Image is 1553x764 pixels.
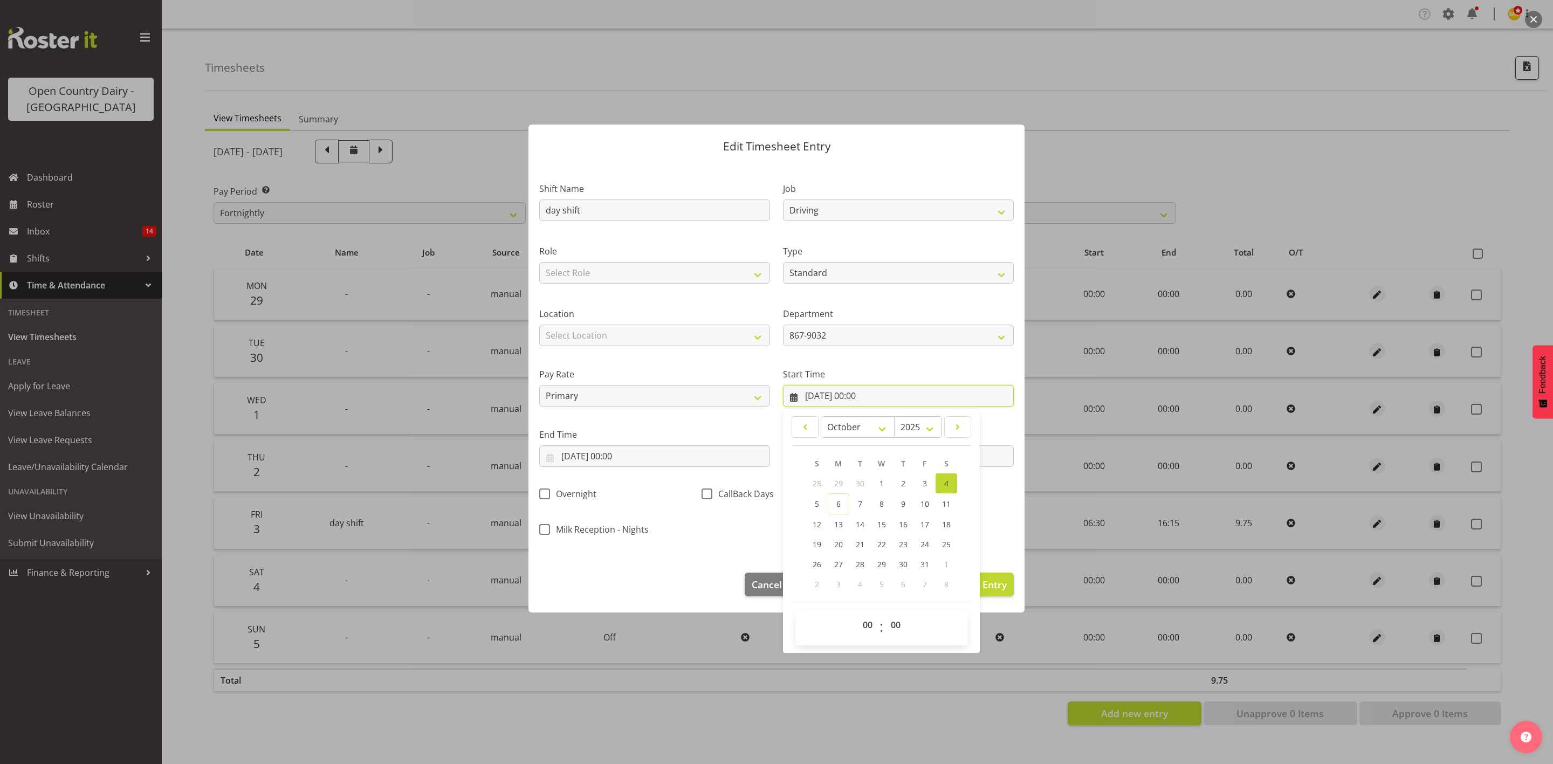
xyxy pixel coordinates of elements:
label: Department [783,307,1014,320]
a: 19 [806,534,828,554]
span: 30 [856,478,864,488]
a: 26 [806,554,828,574]
span: CallBack Days [712,488,774,499]
span: F [923,458,926,469]
span: 10 [920,499,929,509]
a: 8 [871,493,892,514]
span: 21 [856,539,864,549]
span: 13 [834,519,843,529]
span: 30 [899,559,908,569]
span: 6 [836,499,841,509]
span: T [858,458,862,469]
a: 24 [914,534,936,554]
span: 4 [858,579,862,589]
span: Update Entry [946,578,1007,591]
span: 29 [877,559,886,569]
a: 20 [828,534,849,554]
span: 8 [944,579,949,589]
label: Pay Rate [539,368,770,381]
a: 27 [828,554,849,574]
input: Click to select... [539,445,770,467]
label: Start Time [783,368,1014,381]
span: W [878,458,885,469]
span: Cancel [752,577,782,591]
span: M [835,458,842,469]
a: 31 [914,554,936,574]
a: 23 [892,534,914,554]
span: 9 [901,499,905,509]
span: 31 [920,559,929,569]
a: 9 [892,493,914,514]
span: 6 [901,579,905,589]
span: T [901,458,905,469]
button: Cancel [745,573,789,596]
a: 10 [914,493,936,514]
span: : [879,614,883,641]
span: 1 [879,478,884,488]
span: 7 [858,499,862,509]
a: 12 [806,514,828,534]
label: Location [539,307,770,320]
span: Overnight [550,488,596,499]
span: 7 [923,579,927,589]
span: 17 [920,519,929,529]
span: S [815,458,819,469]
span: Milk Reception - Nights [550,524,649,535]
span: 5 [815,499,819,509]
a: 13 [828,514,849,534]
span: 16 [899,519,908,529]
a: 29 [871,554,892,574]
a: 5 [806,493,828,514]
span: 4 [944,478,949,488]
span: 3 [923,478,927,488]
span: 25 [942,539,951,549]
a: 3 [914,473,936,493]
a: 7 [849,493,871,514]
p: Edit Timesheet Entry [539,141,1014,152]
label: End Time [539,428,770,441]
a: 21 [849,534,871,554]
span: 19 [813,539,821,549]
span: 23 [899,539,908,549]
span: 20 [834,539,843,549]
a: 18 [936,514,957,534]
span: 27 [834,559,843,569]
label: Job [783,182,1014,195]
span: 28 [856,559,864,569]
img: help-xxl-2.png [1521,732,1531,742]
a: 6 [828,493,849,514]
span: 18 [942,519,951,529]
span: 8 [879,499,884,509]
span: 14 [856,519,864,529]
label: Shift Name [539,182,770,195]
span: 15 [877,519,886,529]
a: 22 [871,534,892,554]
input: Click to select... [783,385,1014,407]
a: 16 [892,514,914,534]
a: 17 [914,514,936,534]
label: Type [783,245,1014,258]
span: 29 [834,478,843,488]
a: 15 [871,514,892,534]
a: 4 [936,473,957,493]
span: 1 [944,559,949,569]
span: 12 [813,519,821,529]
a: 1 [871,473,892,493]
a: 25 [936,534,957,554]
span: S [944,458,949,469]
span: 24 [920,539,929,549]
span: 5 [879,579,884,589]
a: 2 [892,473,914,493]
a: 11 [936,493,957,514]
a: 14 [849,514,871,534]
span: 22 [877,539,886,549]
span: 11 [942,499,951,509]
input: Shift Name [539,199,770,221]
span: 2 [815,579,819,589]
label: Role [539,245,770,258]
span: Feedback [1538,356,1548,394]
span: 28 [813,478,821,488]
span: 3 [836,579,841,589]
a: 28 [849,554,871,574]
span: 26 [813,559,821,569]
